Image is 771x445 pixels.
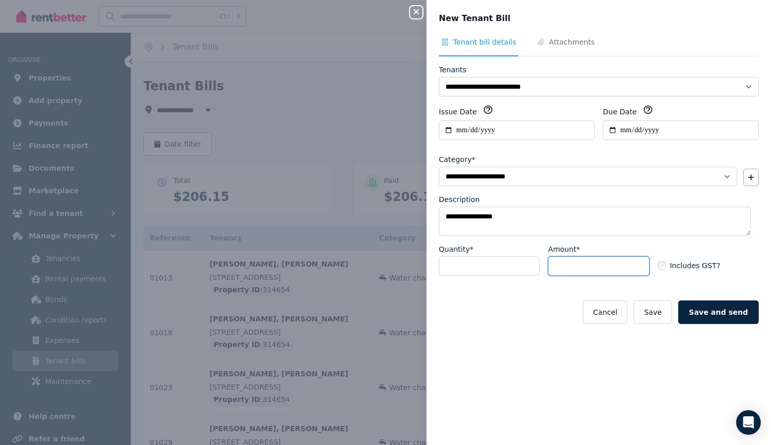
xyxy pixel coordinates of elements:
[439,154,475,165] label: Category*
[658,261,666,270] input: Includes GST?
[439,12,511,25] span: New Tenant Bill
[583,300,627,324] button: Cancel
[439,107,477,117] label: Issue Date
[603,107,637,117] label: Due Date
[678,300,759,324] button: Save and send
[549,37,595,47] span: Attachments
[439,65,466,75] label: Tenants
[439,194,480,205] label: Description
[736,410,761,435] div: Open Intercom Messenger
[670,260,720,271] span: Includes GST?
[439,37,759,56] nav: Tabs
[634,300,672,324] button: Save
[548,244,580,254] label: Amount*
[453,37,516,47] span: Tenant bill details
[439,244,474,254] label: Quantity*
